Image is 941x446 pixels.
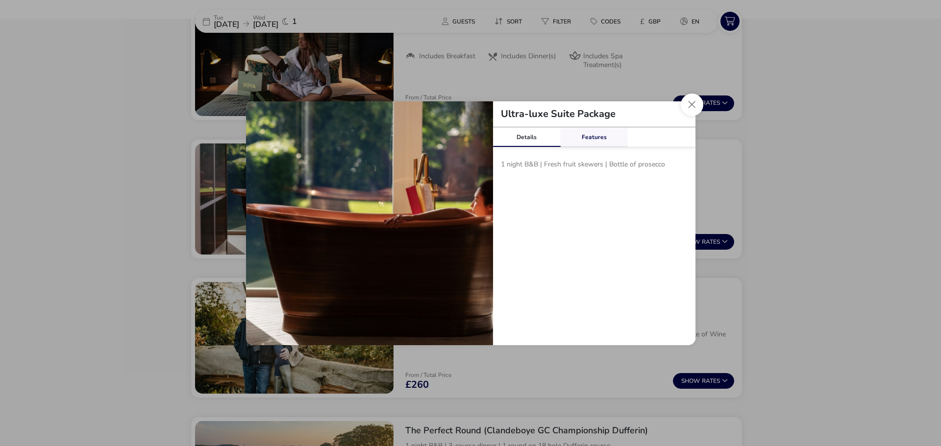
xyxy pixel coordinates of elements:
[493,127,561,147] div: Details
[560,127,628,147] div: Features
[681,94,703,116] button: Close modal
[493,109,623,119] h2: Ultra-luxe Suite Package
[501,159,688,173] p: 1 night B&B | Fresh fruit skewers | Bottle of prosecco
[246,101,695,345] div: tariffDetails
